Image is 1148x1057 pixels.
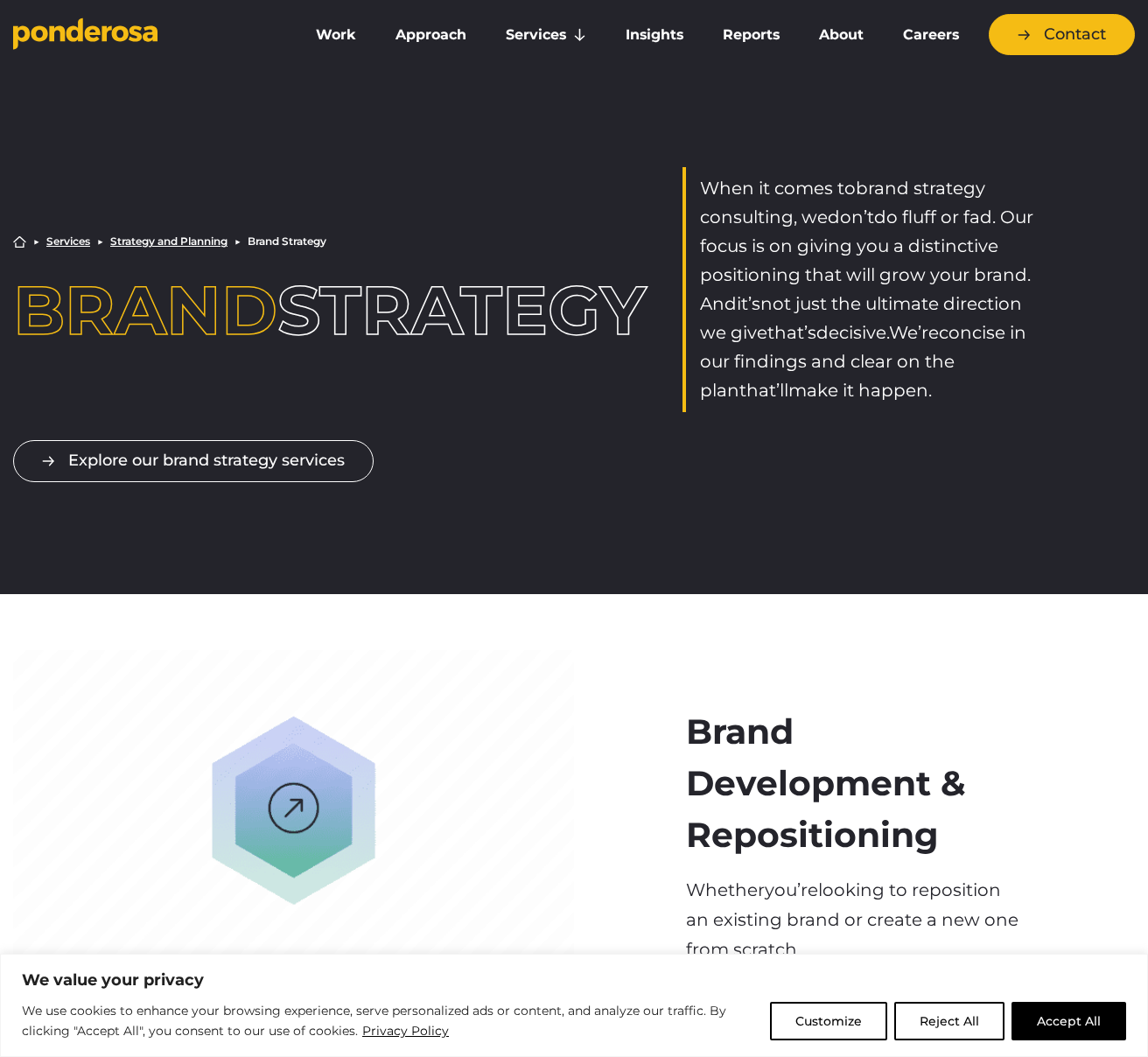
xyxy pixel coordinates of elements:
a: Home [13,235,26,248]
a: About [802,17,879,53]
span: don’t [828,206,874,227]
li: ▶︎ [97,236,103,247]
a: Work [300,17,373,53]
a: Reports [706,17,795,53]
li: Brand Strategy [248,236,326,247]
li: ▶︎ [234,236,241,247]
span: that’s [767,322,816,343]
p: We value your privacy [22,969,1126,990]
h1: strategy [13,276,465,345]
span: Brand [13,269,277,351]
span: not just the ultimate direction we give [700,293,1022,343]
span: Whether [686,879,765,900]
li: ▶︎ [33,236,39,247]
a: Insights [610,17,700,53]
span: it’s [737,293,760,314]
span: decisive. [816,322,889,343]
button: Reject All [894,1002,1004,1040]
h2: Brand Development & Repositioning [686,706,1023,861]
span: you’re [765,879,818,900]
button: Accept All [1011,1002,1126,1040]
button: Customize [770,1002,887,1040]
a: Services [46,236,90,247]
a: Services [490,17,603,53]
span: make it happen. [788,380,932,401]
img: strategy-brand-development [13,650,574,966]
span: , we [794,206,828,227]
a: Careers [886,17,975,53]
span: concise in our findings and clear on the plan [700,322,1026,401]
a: Approach [380,17,483,53]
p: We use cookies to enhance your browsing experience, serve personalized ads or content, and analyz... [22,1001,757,1042]
a: Strategy and Planning [110,236,227,247]
span: We’re [889,322,939,343]
span: looking to reposition an existing brand or create a new one from scratch, our [686,879,1018,990]
a: Privacy Policy [361,1020,450,1041]
a: Go to homepage [13,17,274,52]
a: Explore our brand strategy services [13,440,374,481]
span: that’ll [739,380,788,401]
a: Contact [989,14,1135,55]
span: When it comes to [700,178,856,199]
